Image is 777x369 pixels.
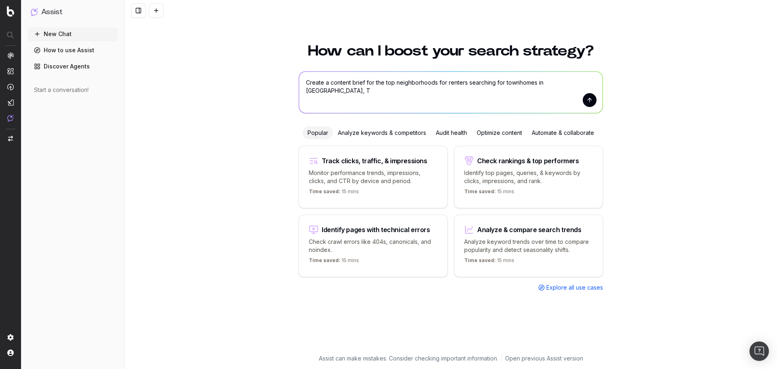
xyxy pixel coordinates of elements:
[7,99,14,106] img: Studio
[7,350,14,356] img: My account
[464,238,593,254] p: Analyze keyword trends over time to compare popularity and detect seasonality shifts.
[472,126,527,139] div: Optimize content
[41,6,62,18] h1: Assist
[546,284,603,292] span: Explore all use cases
[309,188,340,194] span: Time saved:
[34,86,111,94] div: Start a conversation!
[477,158,579,164] div: Check rankings & top performers
[464,257,514,267] p: 15 mins
[322,226,430,233] div: Identify pages with technical errors
[7,83,14,90] img: Activation
[333,126,431,139] div: Analyze keywords & competitors
[299,44,603,58] h1: How can I boost your search strategy?
[309,257,340,263] span: Time saved:
[309,188,359,198] p: 15 mins
[309,257,359,267] p: 15 mins
[322,158,427,164] div: Track clicks, traffic, & impressions
[477,226,582,233] div: Analyze & compare search trends
[303,126,333,139] div: Popular
[7,52,14,59] img: Analytics
[538,284,603,292] a: Explore all use cases
[8,136,13,141] img: Switch project
[28,44,118,57] a: How to use Assist
[464,257,496,263] span: Time saved:
[28,28,118,41] button: New Chat
[319,354,498,363] p: Assist can make mistakes. Consider checking important information.
[7,6,14,17] img: Botify logo
[527,126,599,139] div: Automate & collaborate
[31,8,38,16] img: Assist
[464,188,514,198] p: 15 mins
[7,115,14,122] img: Assist
[309,238,437,254] p: Check crawl errors like 404s, canonicals, and noindex.
[464,169,593,185] p: Identify top pages, queries, & keywords by clicks, impressions, and rank.
[7,68,14,75] img: Intelligence
[309,169,437,185] p: Monitor performance trends, impressions, clicks, and CTR by device and period.
[299,72,603,113] textarea: Create a content brief for the top neighborhoods for renters searching for townhomes in [GEOGRAPH...
[749,341,769,361] div: Open Intercom Messenger
[7,334,14,341] img: Setting
[505,354,583,363] a: Open previous Assist version
[31,6,115,18] button: Assist
[431,126,472,139] div: Audit health
[28,60,118,73] a: Discover Agents
[464,188,496,194] span: Time saved:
